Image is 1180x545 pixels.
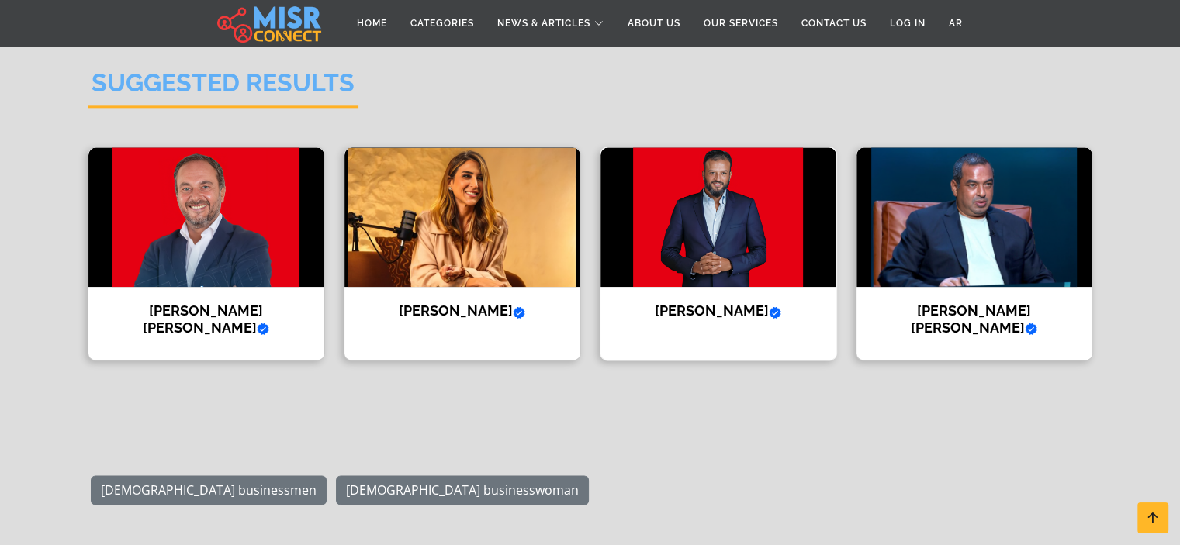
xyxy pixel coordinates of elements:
img: Dina Ghabbour [344,147,580,287]
a: [DEMOGRAPHIC_DATA] businesswoman [336,475,589,505]
img: Mohamed Ismail Mansour [856,147,1092,287]
h4: [PERSON_NAME] [PERSON_NAME] [868,302,1081,336]
img: Ayman Mamdouh Abbas [600,147,836,287]
h2: Suggested Results [88,68,358,108]
a: Home [345,9,399,38]
h4: [PERSON_NAME] [612,302,825,319]
h4: [PERSON_NAME] [356,302,569,319]
svg: Verified account [1025,323,1037,335]
a: About Us [616,9,692,38]
a: Contact Us [790,9,878,38]
h4: [PERSON_NAME] [PERSON_NAME] [100,302,313,336]
a: [DEMOGRAPHIC_DATA] businessmen [91,475,327,505]
svg: Verified account [769,306,781,319]
svg: Verified account [257,323,269,335]
a: AR [937,9,974,38]
img: Ahmed Tarek Khalil [88,147,324,287]
a: Categories [399,9,486,38]
a: Dina Ghabbour [PERSON_NAME] [334,147,590,360]
svg: Verified account [513,306,525,319]
a: News & Articles [486,9,616,38]
a: Our Services [692,9,790,38]
a: Ahmed Tarek Khalil [PERSON_NAME] [PERSON_NAME] [78,147,334,360]
img: main.misr_connect [217,4,321,43]
a: Ayman Mamdouh Abbas [PERSON_NAME] [590,147,846,360]
a: Mohamed Ismail Mansour [PERSON_NAME] [PERSON_NAME] [846,147,1102,360]
a: Log in [878,9,937,38]
span: News & Articles [497,16,590,30]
